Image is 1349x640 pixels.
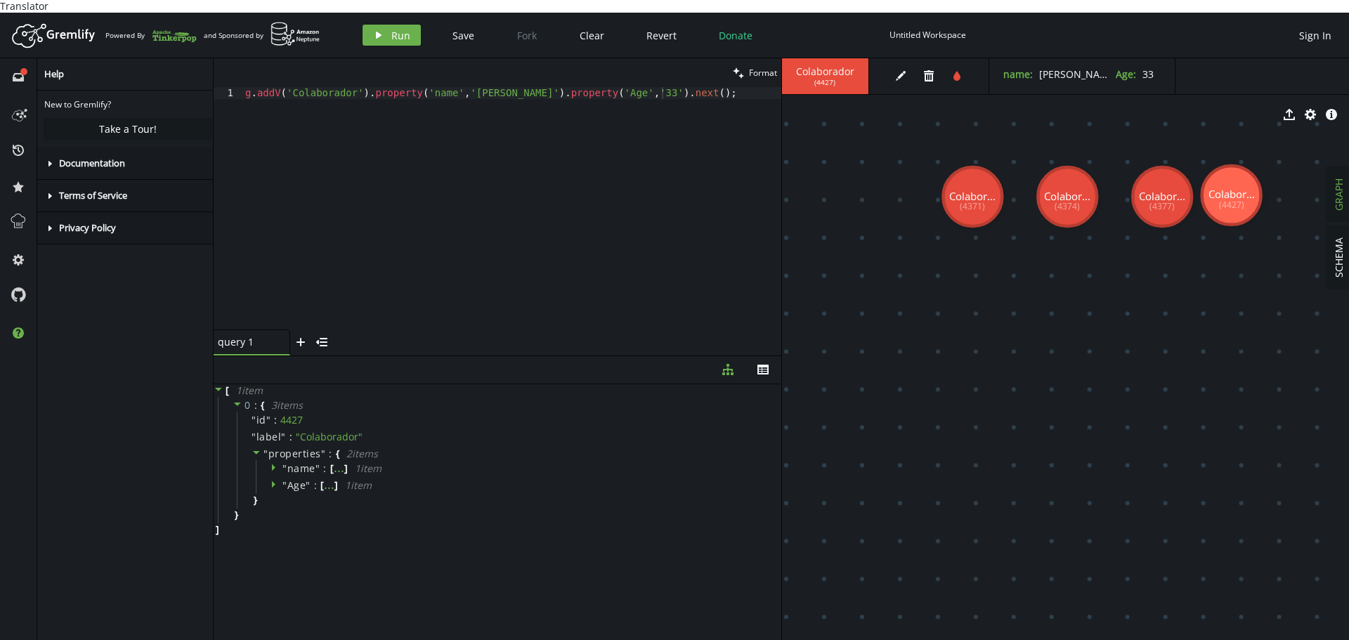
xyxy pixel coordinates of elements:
span: [ [330,462,334,475]
span: ] [344,462,348,475]
button: Take a Tour! [44,119,211,140]
tspan: Colabor... [1139,189,1185,203]
span: " [252,430,256,443]
div: Powered By [105,23,197,48]
span: " [306,478,311,492]
span: " Colaborador " [296,430,363,443]
span: ( 4427 ) [814,78,835,87]
span: ] [214,523,219,536]
span: Terms of Service [59,189,127,202]
span: Sign In [1299,29,1331,42]
span: 1 item [355,462,382,475]
img: AWS Neptune [271,22,320,46]
span: Privacy Policy [59,221,116,234]
span: 1 item [236,384,263,397]
span: 2 item s [346,447,378,460]
div: Untitled Workspace [889,30,966,40]
button: Save [442,25,485,46]
p: New to Gremlify? [44,98,211,112]
button: Clear [569,25,615,46]
span: 3 item s [271,398,303,412]
span: id [256,414,266,426]
label: Age : [1116,67,1136,81]
span: Format [749,67,777,79]
span: [PERSON_NAME] [1039,67,1118,81]
span: { [336,448,339,460]
span: " [321,447,326,460]
span: GRAPH [1332,178,1345,211]
span: query 1 [218,336,274,348]
span: " [315,462,320,475]
tspan: Colabor... [949,189,996,203]
span: : [274,414,277,426]
span: Take a Tour! [99,122,157,136]
span: 1 item [345,478,372,492]
span: Clear [580,29,604,42]
button: Sign In [1292,25,1338,46]
span: Donate [719,29,752,42]
tspan: (4427) [1218,199,1244,211]
span: Documentation [59,157,125,169]
span: " [282,462,287,475]
span: Fork [517,29,537,42]
label: name : [1003,67,1033,81]
span: : [289,431,292,443]
span: " [266,413,271,426]
button: Format [729,58,781,87]
span: Age [287,478,306,492]
span: [ [320,479,324,492]
button: Donate [708,25,763,46]
span: Run [391,29,410,42]
span: Revert [646,29,677,42]
span: 0 [245,398,251,412]
tspan: (4377) [1149,200,1175,212]
tspan: (4371) [960,200,985,212]
div: and Sponsored by [204,22,320,48]
span: : [314,479,318,492]
span: Save [452,29,474,42]
span: properties [268,447,321,460]
span: [ [226,384,229,397]
span: { [261,399,264,412]
div: 4427 [280,414,303,426]
div: ... [324,481,334,488]
span: " [252,413,256,426]
button: Fork [506,25,548,46]
span: : [254,399,258,412]
tspan: Colabor... [1208,188,1254,202]
span: : [329,448,332,460]
span: " [282,478,287,492]
span: } [252,494,257,507]
span: SCHEMA [1332,237,1345,277]
div: 1 [214,87,242,99]
span: label [256,431,282,443]
div: ... [334,464,344,471]
tspan: (4374) [1055,200,1080,212]
span: Colaborador [796,65,854,78]
span: Help [44,67,64,80]
button: Run [363,25,421,46]
span: " [263,447,268,460]
span: 33 [1142,67,1154,81]
button: Revert [636,25,687,46]
span: } [233,509,238,521]
span: name [287,462,315,475]
tspan: Colabor... [1044,189,1090,203]
span: ] [334,479,338,492]
span: : [323,462,327,475]
span: " [281,430,286,443]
